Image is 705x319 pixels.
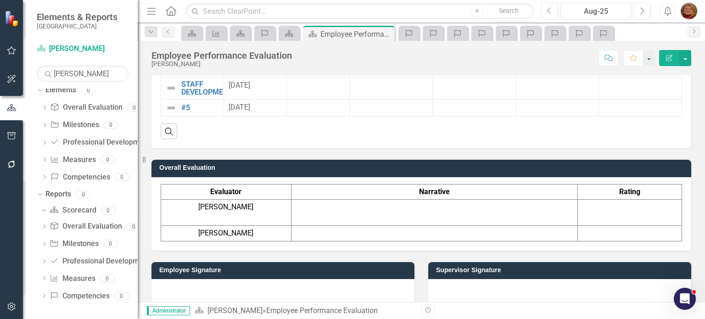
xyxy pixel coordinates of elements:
img: ClearPoint Strategy [5,10,21,26]
a: STAFF DEVELOPMENT [181,80,233,96]
img: Katherine Haase [681,3,697,19]
a: Milestones [50,120,99,130]
div: 0 [101,156,115,163]
a: Scorecard [50,205,96,216]
span: Elements & Reports [37,11,117,22]
button: Aug-25 [560,3,631,19]
p: [PERSON_NAME] [163,202,289,213]
a: Professional Development [50,137,150,148]
h3: Employee Signature [159,267,410,274]
input: Search Below... [37,66,129,82]
input: Search ClearPoint... [186,3,534,19]
a: Measures [50,155,95,165]
span: [DATE] [229,81,250,90]
a: Competencies [50,172,110,183]
td: [PERSON_NAME] [161,226,291,241]
div: 0 [104,121,118,129]
span: [DATE] [229,103,250,112]
td: Double-Click to Edit [516,77,599,99]
iframe: Intercom live chat [674,288,696,310]
div: » [195,306,414,316]
td: Double-Click to Edit [433,100,516,117]
a: #5 [181,104,219,112]
div: 0 [100,274,115,282]
a: Professional Development [50,256,149,267]
img: Not Defined [166,83,177,94]
h3: Overall Evaluation [159,164,687,171]
a: Overall Evaluation [50,221,122,232]
small: [GEOGRAPHIC_DATA] [37,22,117,30]
div: Employee Performance Evaluation [320,28,392,40]
a: Reports [45,189,71,200]
td: Double-Click to Edit [350,77,433,99]
span: Search [499,7,519,14]
div: 0 [127,223,141,230]
th: Narrative [291,184,577,200]
td: Double-Click to Edit [433,77,516,99]
a: Competencies [50,291,109,302]
td: Double-Click to Edit Right Click for Context Menu [161,100,224,117]
button: Search [486,5,532,17]
a: [PERSON_NAME] [37,44,129,54]
td: Double-Click to Edit [599,77,682,99]
a: [PERSON_NAME] [207,306,263,315]
td: Double-Click to Edit [287,100,350,117]
a: Overall Evaluation [50,102,122,113]
div: [PERSON_NAME] [151,61,292,67]
td: Double-Click to Edit [599,100,682,117]
th: Rating [578,184,682,200]
td: Double-Click to Edit [350,100,433,117]
div: Employee Performance Evaluation [151,50,292,61]
div: 0 [81,86,95,94]
th: Evaluator [161,184,291,200]
div: 0 [127,104,142,112]
a: Elements [45,85,76,95]
div: 0 [115,173,129,181]
div: 0 [114,292,129,300]
a: Milestones [50,239,98,249]
div: Aug-25 [564,6,628,17]
h3: Supervisor Signature [436,267,687,274]
div: 0 [76,190,90,198]
span: Administrator [147,306,190,315]
td: Double-Click to Edit [224,100,287,117]
td: Double-Click to Edit Right Click for Context Menu [161,77,224,99]
div: 0 [101,207,116,214]
a: Measures [50,274,95,284]
div: 0 [103,240,118,248]
td: Double-Click to Edit [287,77,350,99]
div: Employee Performance Evaluation [266,306,378,315]
img: Not Defined [166,102,177,113]
td: Double-Click to Edit [516,100,599,117]
td: Double-Click to Edit [224,77,287,99]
